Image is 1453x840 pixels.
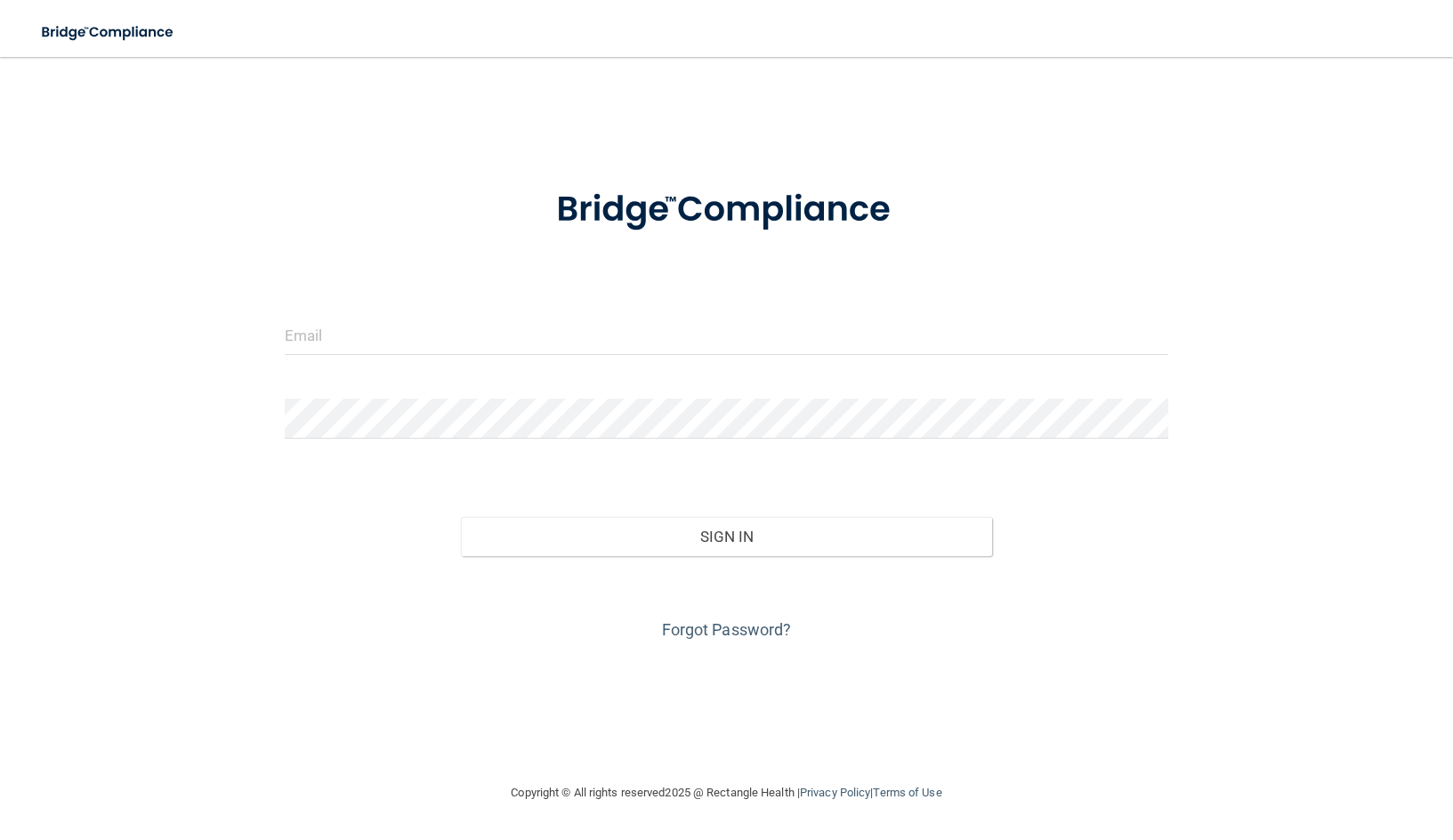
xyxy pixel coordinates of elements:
[27,14,190,51] img: bridge_compliance_login_screen.278c3ca4.svg
[520,164,934,256] img: bridge_compliance_login_screen.278c3ca4.svg
[402,764,1052,821] div: Copyright © All rights reserved 2025 @ Rectangle Health | |
[873,786,941,799] a: Terms of Use
[662,620,792,639] a: Forgot Password?
[285,315,1169,355] input: Email
[800,786,870,799] a: Privacy Policy
[461,517,991,556] button: Sign In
